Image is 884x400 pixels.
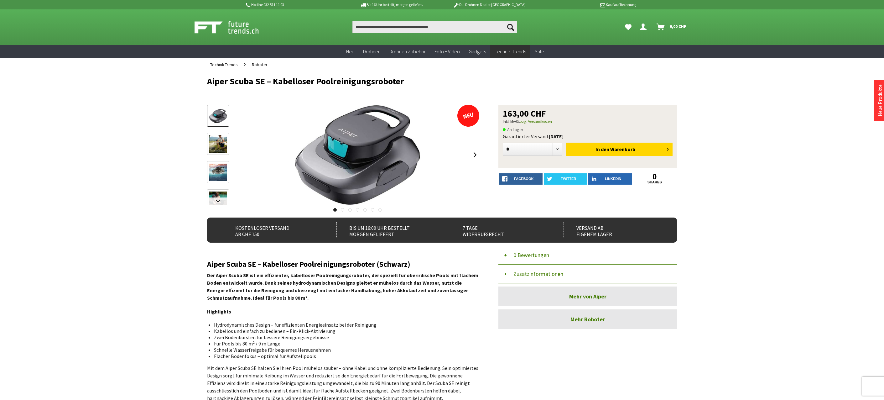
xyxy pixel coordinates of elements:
span: Roboter [252,62,268,67]
a: Dein Konto [637,21,652,33]
a: Drohnen [359,45,385,58]
span: 163,00 CHF [503,109,546,118]
span: facebook [514,177,533,181]
a: facebook [499,173,543,185]
div: Bis um 16:00 Uhr bestellt Morgen geliefert [336,222,436,238]
div: Kostenloser Versand ab CHF 150 [223,222,323,238]
p: Hotline 032 511 11 03 [245,1,342,8]
strong: Highlights [207,308,231,315]
a: Meine Favoriten [622,21,635,33]
button: Zusatzinformationen [498,265,677,283]
strong: Der Aiper Scuba SE ist ein effizienter, kabelloser Poolreinigungsroboter, der speziell für oberir... [207,272,478,301]
a: 0 [633,173,677,180]
a: Technik-Trends [207,58,241,71]
p: Kauf auf Rechnung [538,1,636,8]
button: In den Warenkorb [566,143,673,156]
li: Schnelle Wasserfreigabe für bequemes Herausnehmen [214,347,475,353]
p: Bis 16 Uhr bestellt, morgen geliefert. [342,1,440,8]
input: Produkt, Marke, Kategorie, EAN, Artikelnummer… [352,21,517,33]
li: Flacher Bodenfokus – optimal für Aufstellpools [214,353,475,359]
span: twitter [561,177,576,181]
h2: Aiper Scuba SE – Kabelloser Poolreinigungsroboter (Schwarz) [207,260,480,268]
a: Neu [342,45,359,58]
span: An Lager [503,126,523,133]
li: Kabellos und einfach zu bedienen – Ein-Klick-Aktivierung [214,328,475,334]
a: LinkedIn [588,173,632,185]
a: twitter [544,173,587,185]
button: Suchen [504,21,517,33]
a: Foto + Video [430,45,464,58]
li: Zwei Bodenbürsten für bessere Reinigungsergebnisse [214,334,475,340]
span: 0,00 CHF [670,21,686,31]
img: Shop Futuretrends - zur Startseite wechseln [195,19,273,35]
div: Versand ab eigenem Lager [564,222,663,238]
span: Sale [535,48,544,55]
div: 7 Tage Widerrufsrecht [450,222,550,238]
a: Mehr von Aiper [498,287,677,306]
span: Foto + Video [434,48,460,55]
a: Drohnen Zubehör [385,45,430,58]
a: Gadgets [464,45,490,58]
img: Vorschau: Aiper Scuba SE – Kabelloser Poolreinigungsroboter [209,109,227,123]
span: Drohnen [363,48,381,55]
a: Roboter [249,58,271,71]
a: Mehr Roboter [498,309,677,329]
span: In den [595,146,609,152]
a: Warenkorb [654,21,689,33]
h1: Aiper Scuba SE – Kabelloser Poolreinigungsroboter [207,76,583,86]
li: Für Pools bis 80 m² / 9 m Länge [214,340,475,347]
button: 0 Bewertungen [498,246,677,265]
span: Drohnen Zubehör [389,48,426,55]
a: Neue Produkte [877,84,883,116]
a: shares [633,180,677,184]
span: Technik-Trends [210,62,238,67]
p: DJI Drohnen Dealer [GEOGRAPHIC_DATA] [440,1,538,8]
a: Technik-Trends [490,45,530,58]
p: inkl. MwSt. [503,118,673,125]
a: zzgl. Versandkosten [520,119,552,124]
li: Hydrodynamisches Design – für effizienten Energieeinsatz bei der Reinigung [214,322,475,328]
span: Warenkorb [610,146,635,152]
span: Technik-Trends [495,48,526,55]
b: [DATE] [549,133,564,139]
span: Neu [346,48,354,55]
span: Gadgets [469,48,486,55]
a: Sale [530,45,549,58]
span: LinkedIn [605,177,621,181]
img: Aiper Scuba SE – Kabelloser Poolreinigungsroboter [295,105,420,205]
div: Garantierter Versand: [503,133,673,139]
